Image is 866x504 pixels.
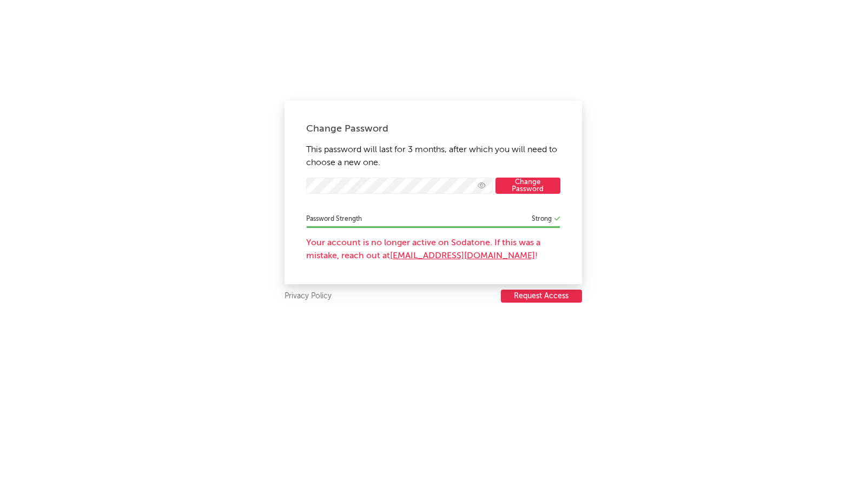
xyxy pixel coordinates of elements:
div: Strong [532,213,552,226]
div: Your account is no longer active on Sodatone. If this was a mistake, reach out at ! [306,237,560,263]
div: Password Strength [306,213,560,226]
a: Request Access [501,290,582,303]
div: This password will last for 3 months, after which you will need to choose a new one. [285,101,582,284]
a: Privacy Policy [285,290,332,303]
a: [EMAIL_ADDRESS][DOMAIN_NAME] [390,252,535,260]
button: Request Access [501,290,582,303]
button: Change Password [495,178,560,194]
div: Change Password [306,122,560,135]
